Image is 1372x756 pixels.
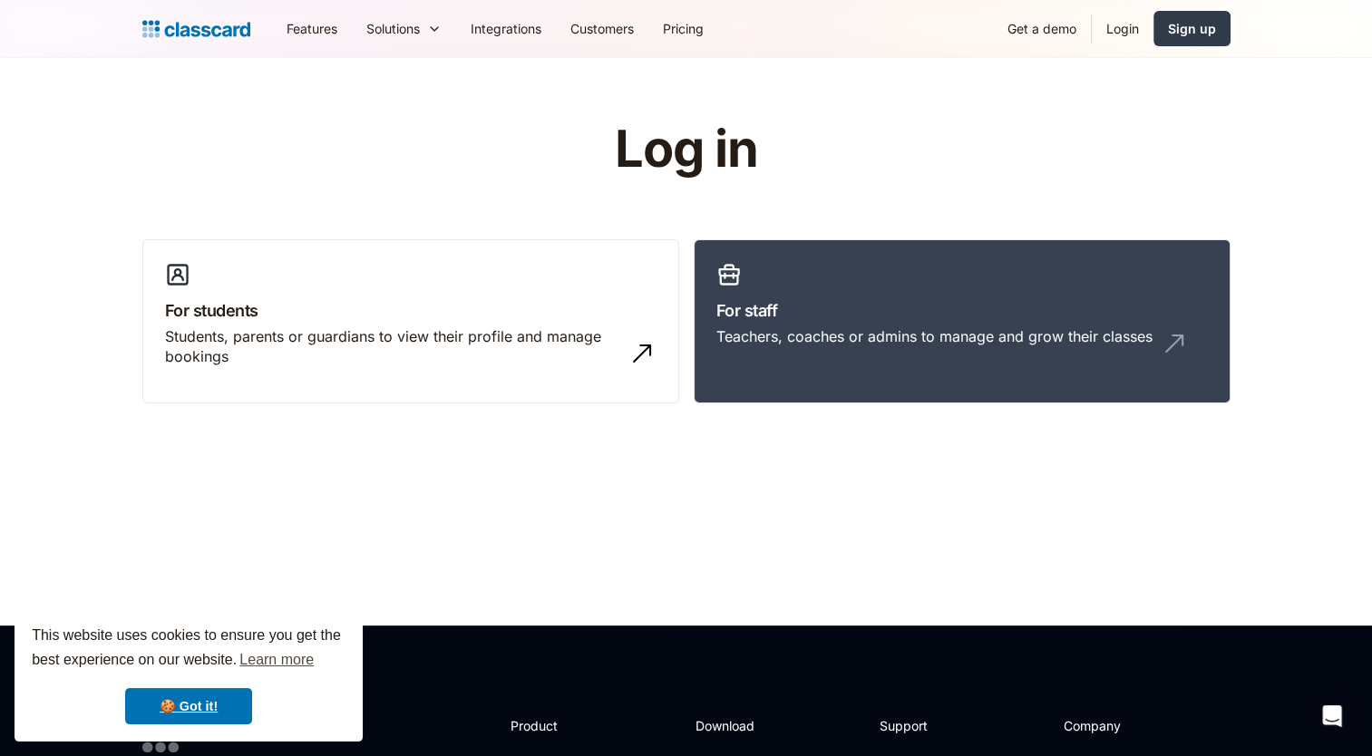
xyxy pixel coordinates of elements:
div: Solutions [366,19,420,38]
a: dismiss cookie message [125,688,252,724]
a: Get a demo [993,8,1091,49]
a: For studentsStudents, parents or guardians to view their profile and manage bookings [142,239,679,404]
div: Solutions [352,8,456,49]
a: Customers [556,8,648,49]
a: Features [272,8,352,49]
h2: Product [511,716,608,735]
a: home [142,16,250,42]
div: Sign up [1168,19,1216,38]
h2: Download [695,716,769,735]
a: Login [1092,8,1153,49]
a: Sign up [1153,11,1231,46]
div: Open Intercom Messenger [1310,694,1354,738]
a: For staffTeachers, coaches or admins to manage and grow their classes [694,239,1231,404]
div: cookieconsent [15,607,363,741]
h2: Company [1064,716,1184,735]
a: Pricing [648,8,718,49]
a: Integrations [456,8,556,49]
div: Teachers, coaches or admins to manage and grow their classes [716,326,1153,346]
h1: Log in [398,121,974,178]
h3: For students [165,298,657,323]
span: This website uses cookies to ensure you get the best experience on our website. [32,625,345,674]
a: learn more about cookies [237,646,316,674]
h3: For staff [716,298,1208,323]
div: Students, parents or guardians to view their profile and manage bookings [165,326,620,367]
h2: Support [880,716,953,735]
